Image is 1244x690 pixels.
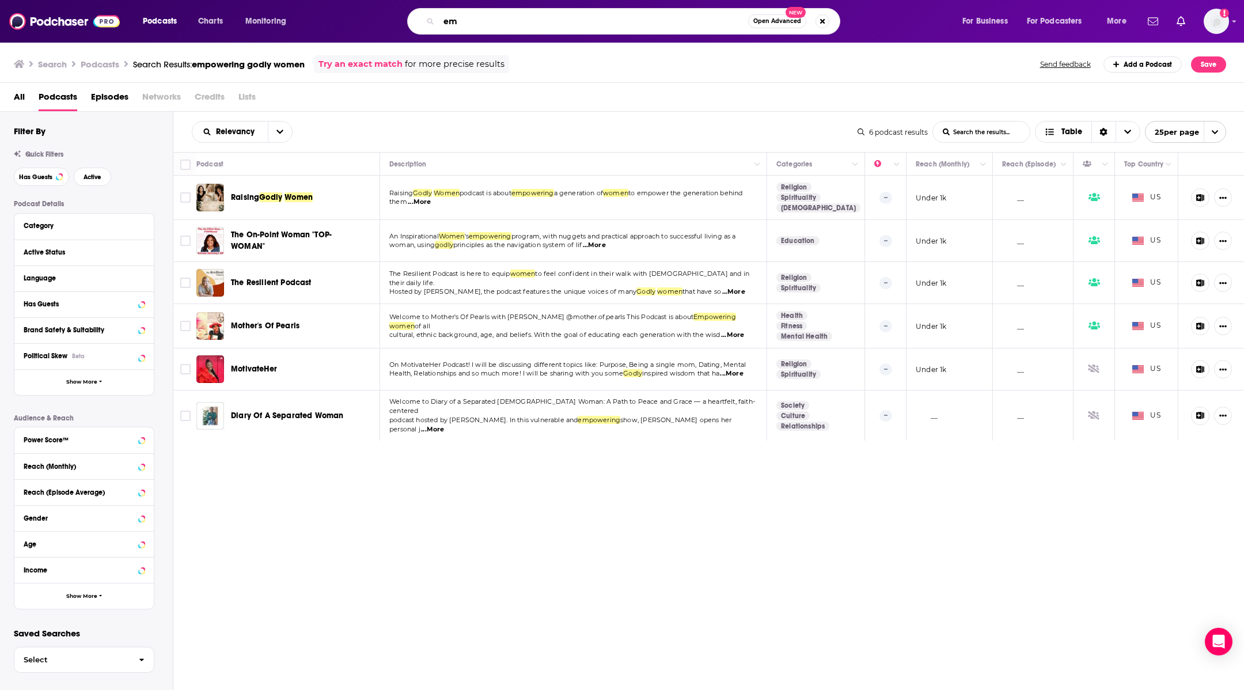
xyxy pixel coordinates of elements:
[135,12,192,31] button: open menu
[237,12,301,31] button: open menu
[66,593,97,600] span: Show More
[389,241,435,249] span: woman, using
[1002,157,1056,171] div: Reach (Episode)
[848,158,862,172] button: Column Actions
[24,245,145,259] button: Active Status
[657,287,682,295] span: women
[776,193,821,202] a: Spirituality
[511,189,554,197] span: empowering
[196,157,223,171] div: Podcast
[510,270,536,278] span: women
[1057,158,1071,172] button: Column Actions
[1162,158,1175,172] button: Column Actions
[408,198,431,207] span: ...More
[14,583,154,609] button: Show More
[1099,12,1141,31] button: open menu
[721,331,744,340] span: ...More
[1019,12,1099,31] button: open menu
[24,323,145,337] a: Brand Safety & Suitability
[916,411,938,420] p: __
[389,232,439,240] span: An Inspirational
[434,189,460,197] span: Women
[642,369,719,377] span: inspired wisdom that ha
[469,232,511,240] span: empowering
[628,189,742,197] span: to empower the generation behind
[91,88,128,111] a: Episodes
[1132,363,1160,375] span: US
[1124,157,1163,171] div: Top Country
[389,331,720,339] span: cultural, ethnic background, age, and beliefs. With the goal of educating each generation with th...
[231,230,332,251] span: The On-Point Woman "TOP-WOMAN"
[511,232,736,240] span: program, with nuggets and practical approach to successful living as a
[14,628,154,639] p: Saved Searches
[14,88,25,111] a: All
[24,271,145,285] button: Language
[180,364,191,374] span: Toggle select row
[231,320,299,332] a: Mother's Of Pearls
[231,364,277,374] span: MotivateHer
[84,174,101,180] span: Active
[389,198,407,206] span: them
[231,192,259,202] span: Raising
[389,287,636,295] span: Hosted by [PERSON_NAME], the podcast features the unique voices of many
[1002,411,1024,420] p: __
[39,88,77,111] span: Podcasts
[1002,278,1024,288] p: __
[750,158,764,172] button: Column Actions
[231,410,343,422] a: Diary Of A Separated Woman
[776,422,829,431] a: Relationships
[231,411,343,420] span: Diary Of A Separated Woman
[192,59,305,70] span: empowering godly women
[583,241,606,250] span: ...More
[14,369,154,395] button: Show More
[24,510,145,525] button: Gender
[776,359,811,369] a: Religion
[24,274,137,282] div: Language
[14,656,130,664] span: Select
[143,13,177,29] span: Podcasts
[196,184,224,211] img: Raising Godly Women
[439,232,465,240] span: Women
[1035,121,1140,143] button: Choose View
[879,320,892,332] p: --
[231,229,359,252] a: The On-Point Woman "TOP-WOMAN"
[285,192,313,202] span: Women
[776,236,820,245] a: Education
[14,200,154,208] p: Podcast Details
[192,128,268,136] button: open menu
[142,88,181,111] span: Networks
[879,235,892,247] p: --
[24,222,137,230] div: Category
[1098,158,1112,172] button: Column Actions
[231,363,277,375] a: MotivateHer
[259,192,282,202] span: Godly
[1145,121,1226,143] button: open menu
[776,273,811,282] a: Religion
[192,121,293,143] h2: Choose List sort
[24,218,145,233] button: Category
[916,365,946,374] p: Under 1k
[682,287,721,295] span: that have so
[439,12,748,31] input: Search podcasts, credits, & more...
[24,488,135,496] div: Reach (Episode Average)
[453,241,582,249] span: principles as the navigation system of lif
[1061,128,1082,136] span: Table
[24,432,145,446] button: Power Score™
[198,13,223,29] span: Charts
[245,13,286,29] span: Monitoring
[874,157,890,171] div: Power Score
[1083,157,1099,171] div: Has Guests
[623,369,642,377] span: Godly
[14,647,154,673] button: Select
[24,514,135,522] div: Gender
[1205,628,1232,655] div: Open Intercom Messenger
[1002,236,1024,246] p: __
[418,8,851,35] div: Search podcasts, credits, & more...
[415,322,430,330] span: of all
[554,189,604,197] span: a generation of
[636,287,655,295] span: Godly
[858,128,928,137] div: 6 podcast results
[1132,277,1160,289] span: US
[1002,321,1024,331] p: __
